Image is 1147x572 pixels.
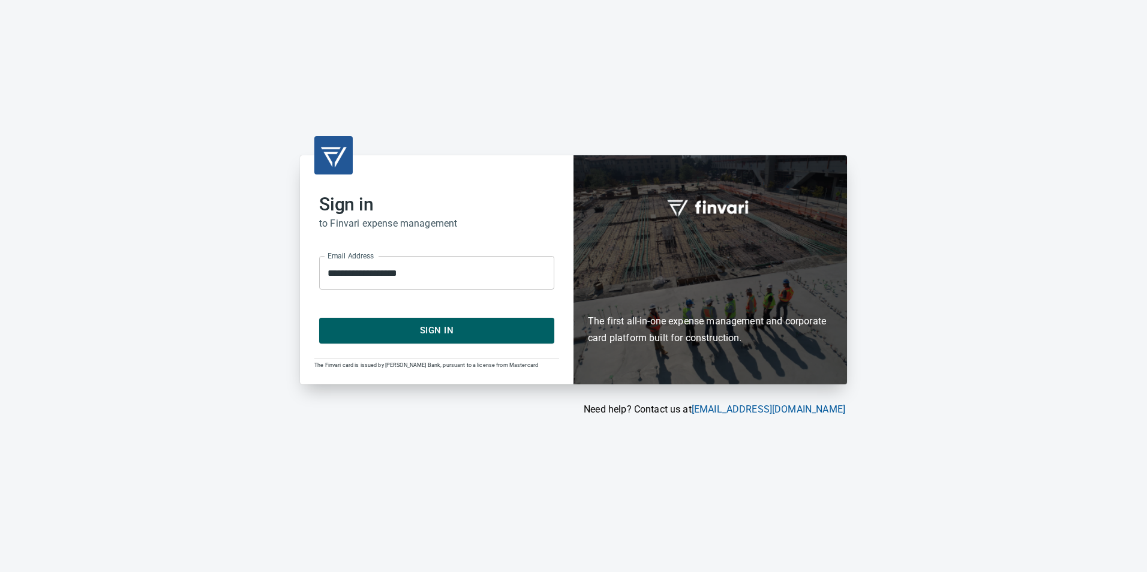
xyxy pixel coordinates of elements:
p: Need help? Contact us at [300,402,845,417]
button: Sign In [319,318,554,343]
div: Finvari [573,155,847,384]
h2: Sign in [319,194,554,215]
img: fullword_logo_white.png [665,193,755,221]
span: The Finvari card is issued by [PERSON_NAME] Bank, pursuant to a license from Mastercard [314,362,538,368]
h6: to Finvari expense management [319,215,554,232]
h6: The first all-in-one expense management and corporate card platform built for construction. [588,243,833,347]
img: transparent_logo.png [319,141,348,170]
span: Sign In [332,323,541,338]
a: [EMAIL_ADDRESS][DOMAIN_NAME] [692,404,845,415]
